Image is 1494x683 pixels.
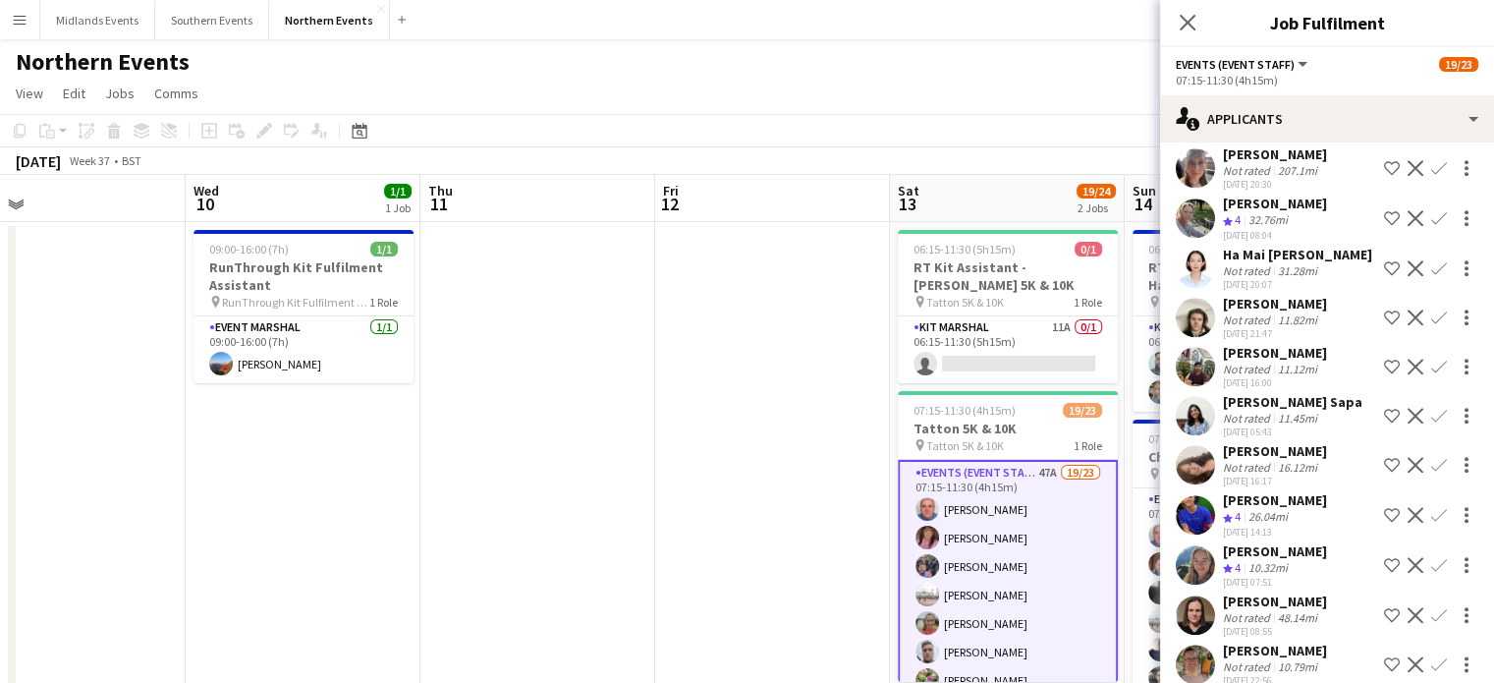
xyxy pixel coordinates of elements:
[1176,73,1478,87] div: 07:15-11:30 (4h15m)
[898,182,919,199] span: Sat
[65,153,114,168] span: Week 37
[1223,295,1327,313] div: [PERSON_NAME]
[1245,560,1292,577] div: 10.32mi
[898,316,1118,383] app-card-role: Kit Marshal11A0/106:15-11:30 (5h15m)
[1223,642,1327,659] div: [PERSON_NAME]
[1133,316,1353,412] app-card-role: Kit Marshal2/206:30-12:00 (5h30m)[PERSON_NAME][PERSON_NAME]
[926,295,1004,310] span: Tatton 5K & 10K
[194,182,219,199] span: Wed
[660,193,679,215] span: 12
[1223,263,1274,278] div: Not rated
[16,85,43,102] span: View
[1223,246,1372,263] div: Ha Mai [PERSON_NAME]
[1077,184,1116,199] span: 19/24
[63,85,85,102] span: Edit
[898,420,1118,437] h3: Tatton 5K & 10K
[1074,438,1102,453] span: 1 Role
[1274,362,1321,376] div: 11.12mi
[1223,145,1327,163] div: [PERSON_NAME]
[1235,560,1241,575] span: 4
[16,47,190,77] h1: Northern Events
[895,193,919,215] span: 13
[1223,542,1327,560] div: [PERSON_NAME]
[194,316,414,383] app-card-role: Event Marshal1/109:00-16:00 (7h)[PERSON_NAME]
[1274,411,1321,426] div: 11.45mi
[1133,258,1353,294] h3: RT Kit Assistant - Cheshire Half Marathon
[1235,212,1241,227] span: 4
[1245,212,1292,229] div: 32.76mi
[122,153,141,168] div: BST
[384,184,412,199] span: 1/1
[926,438,1004,453] span: Tatton 5K & 10K
[898,230,1118,383] app-job-card: 06:15-11:30 (5h15m)0/1RT Kit Assistant - [PERSON_NAME] 5K & 10K Tatton 5K & 10K1 RoleKit Marshal1...
[1274,163,1321,178] div: 207.1mi
[1223,178,1327,191] div: [DATE] 20:30
[155,1,269,39] button: Southern Events
[1245,509,1292,526] div: 26.04mi
[1075,242,1102,256] span: 0/1
[369,295,398,310] span: 1 Role
[1130,193,1156,215] span: 14
[425,193,453,215] span: 11
[97,81,142,106] a: Jobs
[1223,593,1327,610] div: [PERSON_NAME]
[370,242,398,256] span: 1/1
[385,200,411,215] div: 1 Job
[40,1,155,39] button: Midlands Events
[194,230,414,383] app-job-card: 09:00-16:00 (7h)1/1RunThrough Kit Fulfilment Assistant RunThrough Kit Fulfilment Assistant1 RoleE...
[1274,659,1321,674] div: 10.79mi
[1223,195,1327,212] div: [PERSON_NAME]
[1439,57,1478,72] span: 19/23
[1223,163,1274,178] div: Not rated
[1235,509,1241,524] span: 4
[1223,362,1274,376] div: Not rated
[1176,57,1310,72] button: Events (Event Staff)
[1223,491,1327,509] div: [PERSON_NAME]
[1133,230,1353,412] app-job-card: 06:30-12:00 (5h30m)2/2RT Kit Assistant - Cheshire Half Marathon Cheshire Half Marathon1 RoleKit M...
[222,295,369,310] span: RunThrough Kit Fulfilment Assistant
[913,403,1016,418] span: 07:15-11:30 (4h15m)
[191,193,219,215] span: 10
[16,151,61,171] div: [DATE]
[1223,411,1274,426] div: Not rated
[194,258,414,294] h3: RunThrough Kit Fulfilment Assistant
[1160,95,1494,142] div: Applicants
[1148,431,1250,446] span: 07:30-12:00 (4h30m)
[1274,313,1321,327] div: 11.82mi
[1160,10,1494,35] h3: Job Fulfilment
[209,242,289,256] span: 09:00-16:00 (7h)
[1274,460,1321,475] div: 16.12mi
[1223,460,1274,475] div: Not rated
[1223,229,1327,242] div: [DATE] 08:04
[1223,426,1362,438] div: [DATE] 05:43
[146,81,206,106] a: Comms
[1223,344,1327,362] div: [PERSON_NAME]
[1274,263,1321,278] div: 31.28mi
[1223,327,1327,340] div: [DATE] 21:47
[1078,200,1115,215] div: 2 Jobs
[1223,610,1274,625] div: Not rated
[1223,442,1327,460] div: [PERSON_NAME]
[1176,57,1295,72] span: Events (Event Staff)
[1148,242,1250,256] span: 06:30-12:00 (5h30m)
[1133,182,1156,199] span: Sun
[154,85,198,102] span: Comms
[1223,576,1327,589] div: [DATE] 07:51
[1223,393,1362,411] div: [PERSON_NAME] Sapa
[1223,313,1274,327] div: Not rated
[898,258,1118,294] h3: RT Kit Assistant - [PERSON_NAME] 5K & 10K
[1074,295,1102,310] span: 1 Role
[269,1,390,39] button: Northern Events
[898,391,1118,682] div: 07:15-11:30 (4h15m)19/23Tatton 5K & 10K Tatton 5K & 10K1 RoleEvents (Event Staff)47A19/2307:15-11...
[1133,448,1353,466] h3: Cheshire Half Marathon
[8,81,51,106] a: View
[428,182,453,199] span: Thu
[1274,610,1321,625] div: 48.14mi
[1223,475,1327,487] div: [DATE] 16:17
[663,182,679,199] span: Fri
[1223,376,1327,389] div: [DATE] 16:00
[913,242,1016,256] span: 06:15-11:30 (5h15m)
